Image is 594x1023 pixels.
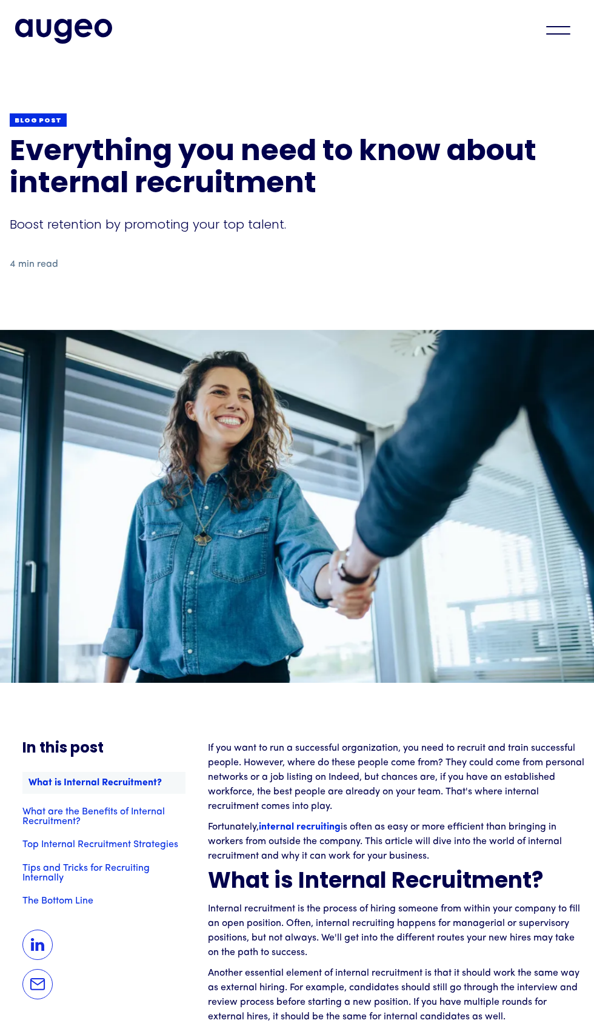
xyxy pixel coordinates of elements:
[22,896,185,906] a: The Bottom Line
[15,19,112,43] a: home
[208,820,584,864] p: Fortunately, is often as easy or more efficient than bringing in workers from outside the company...
[259,822,341,832] a: internal recruiting
[10,137,584,201] h1: Everything you need to know about internal recruitment
[10,257,15,272] div: 4
[22,741,185,757] h5: In this post
[10,216,584,233] div: Boost retention by promoting your top talent.
[208,902,584,960] p: Internal recruitment is the process of hiring someone from within your company to fill an open po...
[18,257,58,272] div: min read
[15,116,62,126] div: Blog post
[208,870,584,896] h2: What is Internal Recruitment?
[208,741,584,814] p: If you want to run a successful organization, you need to recruit and train successful people. Ho...
[22,840,185,850] a: Top Internal Recruitment Strategies
[537,17,579,44] div: menu
[15,19,112,43] img: Augeo's full logo in midnight blue.
[22,772,185,794] a: What is Internal Recruitment?
[22,807,185,827] a: What are the Benefits of Internal Recruitment?
[22,864,185,884] a: Tips and Tricks for Recruiting Internally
